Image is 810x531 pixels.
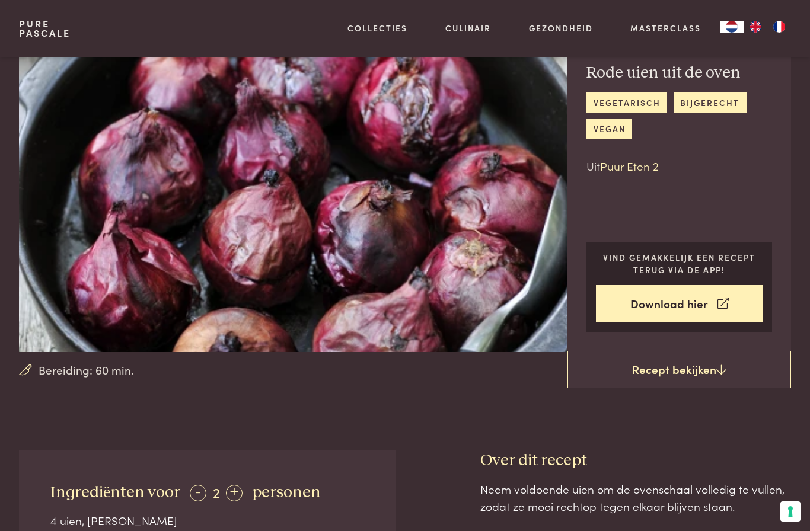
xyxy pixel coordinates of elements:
[600,158,659,174] a: Puur Eten 2
[252,484,321,501] span: personen
[347,22,407,34] a: Collecties
[744,21,791,33] ul: Language list
[586,119,632,138] a: vegan
[586,158,772,175] p: Uit
[19,19,71,38] a: PurePascale
[50,512,364,529] div: 4 uien, [PERSON_NAME]
[780,501,801,522] button: Uw voorkeuren voor toestemming voor trackingtechnologieën
[767,21,791,33] a: FR
[480,450,791,471] h3: Over dit recept
[445,22,491,34] a: Culinair
[720,21,744,33] div: Language
[480,481,791,514] div: Neem voldoende uien om de ovenschaal volledig te vullen, zodat ze mooi rechtop tegen elkaar blijv...
[213,482,220,501] span: 2
[567,351,791,389] a: Recept bekijken
[630,22,701,34] a: Masterclass
[674,92,747,112] a: bijgerecht
[39,362,134,379] span: Bereiding: 60 min.
[586,92,667,112] a: vegetarisch
[226,485,243,501] div: +
[720,21,791,33] aside: Language selected: Nederlands
[586,63,772,84] h2: Rode uien uit de oven
[50,484,180,501] span: Ingrediënten voor
[596,285,763,322] a: Download hier
[744,21,767,33] a: EN
[596,251,763,276] p: Vind gemakkelijk een recept terug via de app!
[529,22,593,34] a: Gezondheid
[19,8,594,352] img: Rode uien uit de oven
[720,21,744,33] a: NL
[190,485,206,501] div: -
